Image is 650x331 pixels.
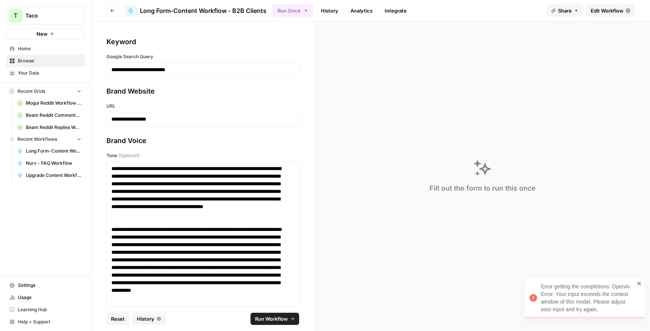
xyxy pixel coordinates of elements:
[18,294,81,301] span: Usage
[14,11,17,20] span: T
[18,45,81,52] span: Home
[380,5,411,17] a: Integrate
[6,67,85,79] a: Your Data
[132,313,166,325] button: History
[36,30,48,38] span: New
[6,316,85,328] button: Help + Support
[6,291,85,304] a: Usage
[6,55,85,67] a: Browse
[106,53,299,60] label: Google Search Query
[14,97,85,109] a: Mogul Reddit Workflow Grid (1)
[18,57,81,64] span: Browse
[6,43,85,55] a: Home
[14,121,85,134] a: Beam Reddit Replies Workflow Grid
[541,283,634,313] div: Error getting the completions: OpenAi Error: Your input exceeds the context window of this model....
[140,6,266,15] span: Long Form-Content Workflow - B2B Clients
[26,172,81,179] span: Upgrade Content Workflow - Nurx
[106,103,299,110] label: URL
[26,100,81,107] span: Mogul Reddit Workflow Grid (1)
[14,109,85,121] a: Beam Reddit Comments Workflow Grid (1)
[111,315,125,323] span: Reset
[14,157,85,169] a: Nurx - FAQ Workflow
[430,183,536,194] div: Fill out the form to run this once
[346,5,377,17] a: Analytics
[6,134,85,145] button: Recent Workflows
[250,313,299,325] button: Run Workflow
[26,148,81,154] span: Long Form-Content Workflow - AI Clients (New)
[17,88,45,95] span: Recent Grids
[17,136,57,143] span: Recent Workflows
[6,304,85,316] a: Learning Hub
[637,280,642,286] button: close
[18,318,81,325] span: Help + Support
[106,135,299,146] div: Brand Voice
[316,5,343,17] a: History
[255,315,288,323] span: Run Workflow
[14,145,85,157] a: Long Form-Content Workflow - AI Clients (New)
[26,112,81,119] span: Beam Reddit Comments Workflow Grid (1)
[119,152,140,159] span: (Optional)
[106,152,299,159] label: Tone
[106,86,299,97] div: Brand Website
[18,282,81,289] span: Settings
[106,313,129,325] button: Reset
[106,37,299,47] div: Keyword
[25,12,71,19] span: Taco
[18,70,81,76] span: Your Data
[26,160,81,167] span: Nurx - FAQ Workflow
[26,124,81,131] span: Beam Reddit Replies Workflow Grid
[586,5,635,17] a: Edit Workflow
[558,7,572,14] span: Share
[14,169,85,181] a: Upgrade Content Workflow - Nurx
[6,6,85,25] button: Workspace: Taco
[18,306,81,313] span: Learning Hub
[273,4,313,17] button: Run Once
[591,7,623,14] span: Edit Workflow
[547,5,583,17] button: Share
[6,279,85,291] a: Settings
[6,28,85,40] button: New
[125,5,266,17] a: Long Form-Content Workflow - B2B Clients
[6,86,85,97] button: Recent Grids
[137,315,154,323] span: History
